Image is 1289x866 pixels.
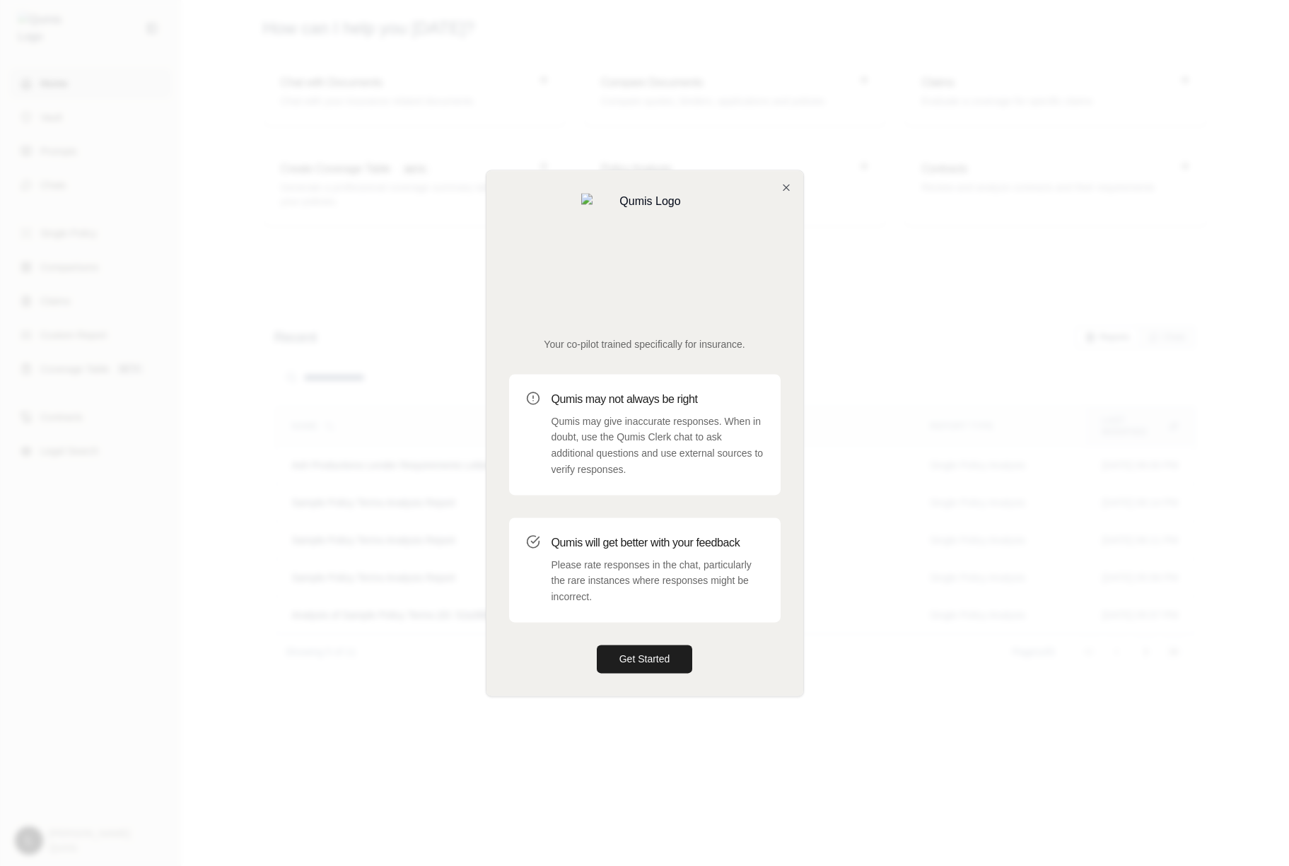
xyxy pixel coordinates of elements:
button: Get Started [597,645,693,673]
h3: Qumis may not always be right [552,391,764,408]
p: Your co-pilot trained specifically for insurance. [509,337,781,351]
h3: Qumis will get better with your feedback [552,534,764,551]
img: Qumis Logo [581,193,708,320]
p: Qumis may give inaccurate responses. When in doubt, use the Qumis Clerk chat to ask additional qu... [552,414,764,478]
p: Please rate responses in the chat, particularly the rare instances where responses might be incor... [552,557,764,605]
